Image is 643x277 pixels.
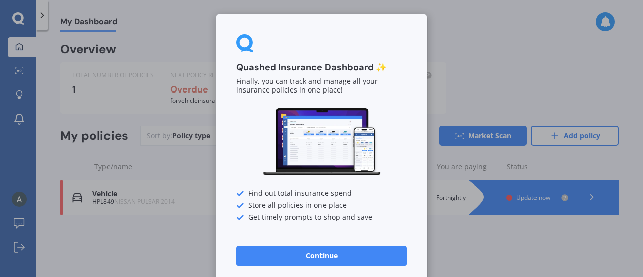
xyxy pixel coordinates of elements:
p: Finally, you can track and manage all your insurance policies in one place! [236,77,407,95]
div: Get timely prompts to shop and save [236,214,407,222]
div: Find out total insurance spend [236,190,407,198]
img: Dashboard [261,107,382,177]
div: Store all policies in one place [236,202,407,210]
button: Continue [236,246,407,266]
h3: Quashed Insurance Dashboard ✨ [236,62,407,73]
